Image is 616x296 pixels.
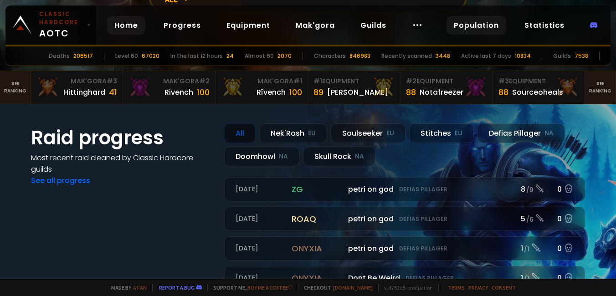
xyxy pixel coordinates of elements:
small: NA [279,152,288,161]
a: Mak'Gora#3Hittinghard41 [31,71,123,104]
div: Active last 7 days [461,52,511,60]
span: # 2 [406,77,416,86]
a: Equipment [219,16,277,35]
div: 100 [197,86,210,98]
small: Classic Hardcore [39,10,83,26]
small: EU [308,129,316,138]
div: 206517 [73,52,93,60]
div: Sourceoheals [512,87,563,98]
div: Mak'Gora [221,77,302,86]
a: Home [107,16,145,35]
span: # 2 [199,77,210,86]
div: All [224,123,256,143]
div: Almost 60 [245,52,274,60]
div: Defias Pillager [477,123,565,143]
div: Equipment [313,77,395,86]
a: [DOMAIN_NAME] [333,284,373,291]
div: 7538 [575,52,588,60]
a: [DATE]onyxiapetri on godDefias Pillager1 /10 [224,236,585,260]
h4: Most recent raid cleaned by Classic Hardcore guilds [31,152,213,175]
a: a fan [133,284,147,291]
div: 41 [109,86,117,98]
small: NA [355,152,364,161]
span: v. d752d5 - production [378,284,433,291]
div: Stitches [409,123,474,143]
div: Notafreezer [420,87,463,98]
div: Mak'Gora [36,77,118,86]
a: [DATE]zgpetri on godDefias Pillager8 /90 [224,177,585,201]
a: Seeranking [585,71,616,104]
div: [PERSON_NAME] [327,87,388,98]
a: Mak'Gora#2Rivench100 [123,71,216,104]
div: Doomhowl [224,147,299,166]
div: Recently scanned [381,52,432,60]
a: Progress [156,16,208,35]
small: EU [386,129,394,138]
span: # 1 [313,77,322,86]
div: 2070 [277,52,292,60]
span: AOTC [39,10,83,40]
a: [DATE]roaqpetri on godDefias Pillager5 /60 [224,207,585,231]
div: Rîvench [257,87,286,98]
div: Mak'Gora [128,77,210,86]
div: Nek'Rosh [259,123,327,143]
div: In the last 12 hours [170,52,223,60]
span: # 3 [107,77,117,86]
div: 3448 [436,52,450,60]
small: NA [544,129,554,138]
div: Equipment [406,77,487,86]
div: 67020 [142,52,159,60]
span: # 1 [293,77,302,86]
div: 100 [289,86,302,98]
a: Privacy [468,284,488,291]
div: Deaths [49,52,70,60]
div: Rivench [164,87,193,98]
span: Checkout [298,284,373,291]
div: 846983 [349,52,370,60]
a: #2Equipment88Notafreezer [400,71,493,104]
a: Consent [492,284,516,291]
a: Terms [448,284,465,291]
div: 89 [313,86,323,98]
span: Made by [106,284,147,291]
div: 24 [226,52,234,60]
small: EU [455,129,462,138]
h1: Raid progress [31,123,213,152]
a: #1Equipment89[PERSON_NAME] [308,71,400,104]
a: Buy me a coffee [247,284,293,291]
a: Population [447,16,506,35]
a: Report a bug [159,284,195,291]
div: Characters [314,52,346,60]
div: Level 60 [115,52,138,60]
a: Guilds [353,16,394,35]
a: [DATE]onyxiaDont Be WeirdDefias Pillager1 /10 [224,266,585,290]
a: Mak'gora [288,16,342,35]
a: Classic HardcoreAOTC [5,5,96,45]
div: Soulseeker [331,123,406,143]
div: Equipment [498,77,580,86]
div: Guilds [553,52,571,60]
a: Mak'Gora#1Rîvench100 [216,71,308,104]
div: Skull Rock [303,147,375,166]
div: 10834 [515,52,531,60]
a: See all progress [31,175,90,186]
div: 88 [498,86,508,98]
div: Hittinghard [63,87,105,98]
a: Statistics [517,16,572,35]
div: 88 [406,86,416,98]
span: Support me, [207,284,293,291]
span: # 3 [498,77,509,86]
a: #3Equipment88Sourceoheals [493,71,585,104]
